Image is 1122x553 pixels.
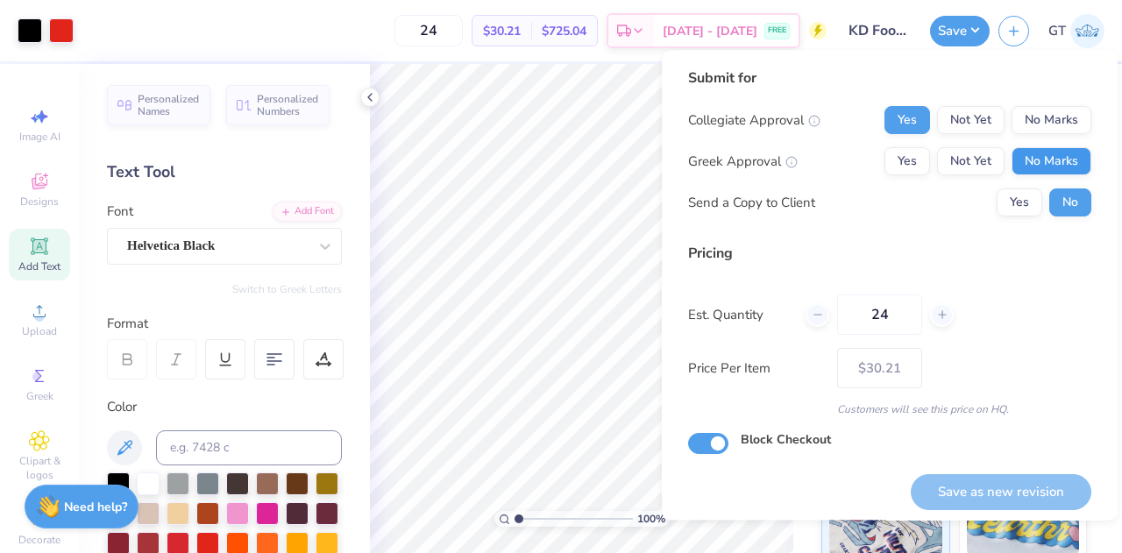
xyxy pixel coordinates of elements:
[1049,188,1091,216] button: No
[930,16,990,46] button: Save
[1070,14,1104,48] img: Gayathree Thangaraj
[663,22,757,40] span: [DATE] - [DATE]
[64,499,127,515] strong: Need help?
[107,397,342,417] div: Color
[688,401,1091,417] div: Customers will see this price on HQ.
[107,314,344,334] div: Format
[637,511,665,527] span: 100 %
[18,533,60,547] span: Decorate
[20,195,59,209] span: Designs
[138,93,200,117] span: Personalized Names
[768,25,786,37] span: FREE
[107,160,342,184] div: Text Tool
[1048,21,1066,41] span: GT
[688,193,815,213] div: Send a Copy to Client
[26,389,53,403] span: Greek
[937,147,1005,175] button: Not Yet
[19,130,60,144] span: Image AI
[688,152,798,172] div: Greek Approval
[1048,14,1104,48] a: GT
[688,358,824,379] label: Price Per Item
[884,106,930,134] button: Yes
[997,188,1042,216] button: Yes
[483,22,521,40] span: $30.21
[835,13,921,48] input: Untitled Design
[1012,106,1091,134] button: No Marks
[273,202,342,222] div: Add Font
[741,430,831,449] label: Block Checkout
[1012,147,1091,175] button: No Marks
[107,202,133,222] label: Font
[394,15,463,46] input: – –
[156,430,342,465] input: e.g. 7428 c
[837,294,922,335] input: – –
[688,110,820,131] div: Collegiate Approval
[18,259,60,273] span: Add Text
[688,243,1091,264] div: Pricing
[22,324,57,338] span: Upload
[232,282,342,296] button: Switch to Greek Letters
[9,454,70,482] span: Clipart & logos
[937,106,1005,134] button: Not Yet
[688,67,1091,89] div: Submit for
[257,93,319,117] span: Personalized Numbers
[884,147,930,175] button: Yes
[688,305,792,325] label: Est. Quantity
[542,22,586,40] span: $725.04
